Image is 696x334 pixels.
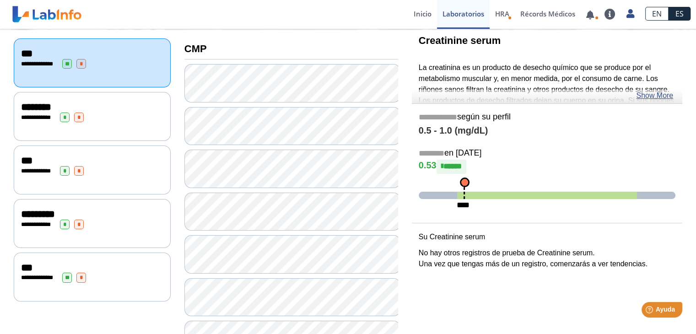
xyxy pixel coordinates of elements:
a: ES [669,7,691,21]
span: HRA [495,9,509,18]
p: No hay otros registros de prueba de Creatinine serum. Una vez que tengas más de un registro, come... [419,248,675,269]
b: Creatinine serum [419,35,501,46]
p: La creatinina es un producto de desecho químico que se produce por el metabolismo muscular y, en ... [419,62,675,183]
a: EN [645,7,669,21]
a: Show More [636,90,673,101]
h4: 0.53 [419,160,675,173]
h5: en [DATE] [419,148,675,159]
h4: 0.5 - 1.0 (mg/dL) [419,125,675,136]
h5: según su perfil [419,112,675,123]
iframe: Help widget launcher [615,298,686,324]
p: Su Creatinine serum [419,232,675,242]
b: CMP [184,43,207,54]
